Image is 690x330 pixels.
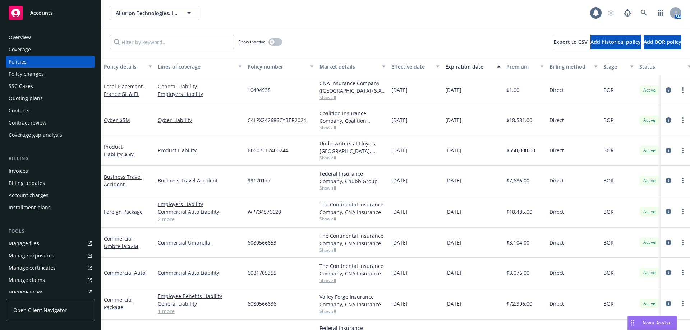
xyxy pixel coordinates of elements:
div: Overview [9,32,31,43]
span: [DATE] [391,86,408,94]
a: Manage claims [6,274,95,286]
span: Direct [549,116,564,124]
div: Manage files [9,238,39,249]
span: Show all [319,155,386,161]
span: [DATE] [445,86,461,94]
button: Policy details [101,58,155,75]
span: Active [642,300,657,307]
a: circleInformation [664,146,673,155]
div: Coverage [9,44,31,55]
span: [DATE] [445,239,461,246]
a: Local Placement [104,83,144,97]
span: $18,581.00 [506,116,532,124]
a: Quoting plans [6,93,95,104]
span: Direct [549,300,564,307]
div: Drag to move [628,316,637,330]
div: Billing method [549,63,590,70]
div: Effective date [391,63,432,70]
div: Manage certificates [9,262,56,274]
div: Status [639,63,683,70]
div: Account charges [9,190,49,201]
span: Show all [319,247,386,253]
a: more [678,176,687,185]
span: [DATE] [445,116,461,124]
a: Business Travel Accident [104,173,142,188]
span: [DATE] [391,300,408,307]
span: Show all [319,308,386,314]
div: SSC Cases [9,80,33,92]
div: Billing updates [9,177,45,189]
div: Federal Insurance Company, Chubb Group [319,170,386,185]
a: Accounts [6,3,95,23]
a: Employers Liability [158,200,242,208]
button: Add historical policy [590,35,641,49]
span: C4LPX242686CYBER2024 [248,116,306,124]
div: Valley Forge Insurance Company, CNA Insurance [319,293,386,308]
a: Commercial Auto Liability [158,208,242,215]
div: Lines of coverage [158,63,234,70]
a: Manage BORs [6,287,95,298]
span: [DATE] [445,147,461,154]
span: $3,076.00 [506,269,529,276]
a: circleInformation [664,116,673,125]
a: Invoices [6,165,95,177]
div: Tools [6,228,95,235]
span: Active [642,208,657,215]
button: Market details [317,58,388,75]
span: Add BOR policy [644,38,681,45]
div: Quoting plans [9,93,43,104]
div: Policies [9,56,27,68]
span: Show all [319,125,386,131]
a: circleInformation [664,176,673,185]
span: Active [642,269,657,276]
span: BOR [603,86,614,94]
span: BOR [603,300,614,307]
a: Search [637,6,651,20]
a: more [678,207,687,216]
span: [DATE] [391,269,408,276]
div: Manage exposures [9,250,54,261]
div: Installment plans [9,202,51,213]
span: Show all [319,94,386,101]
span: - $2M [126,243,138,250]
div: Invoices [9,165,28,177]
input: Filter by keyword... [110,35,234,49]
div: Premium [506,63,536,70]
a: Report a Bug [620,6,635,20]
button: Stage [601,58,636,75]
a: Contacts [6,105,95,116]
a: more [678,299,687,308]
div: Coverage gap analysis [9,129,62,141]
span: Show all [319,277,386,283]
span: 6081705355 [248,269,276,276]
a: Business Travel Accident [158,177,242,184]
span: Show all [319,216,386,222]
span: - $5M [118,117,130,124]
span: Manage exposures [6,250,95,261]
span: [DATE] [445,208,461,215]
a: Overview [6,32,95,43]
a: more [678,268,687,277]
span: $550,000.00 [506,147,535,154]
div: Coalition Insurance Company, Coalition Insurance Solutions (Carrier), CRC Group [319,110,386,125]
span: [DATE] [445,269,461,276]
a: more [678,86,687,94]
span: Accounts [30,10,53,16]
span: $7,686.00 [506,177,529,184]
span: Export to CSV [553,38,588,45]
span: 6080566636 [248,300,276,307]
span: Show inactive [238,39,266,45]
span: [DATE] [391,147,408,154]
a: General Liability [158,300,242,307]
div: Contacts [9,105,29,116]
button: Allurion Technologies, Inc. [110,6,199,20]
a: Policy changes [6,68,95,80]
a: more [678,146,687,155]
div: The Continental Insurance Company, CNA Insurance [319,262,386,277]
span: BOR [603,177,614,184]
span: BOR [603,208,614,215]
div: Manage BORs [9,287,42,298]
a: Employers Liability [158,90,242,98]
a: Product Liability [104,143,135,158]
button: Effective date [388,58,442,75]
